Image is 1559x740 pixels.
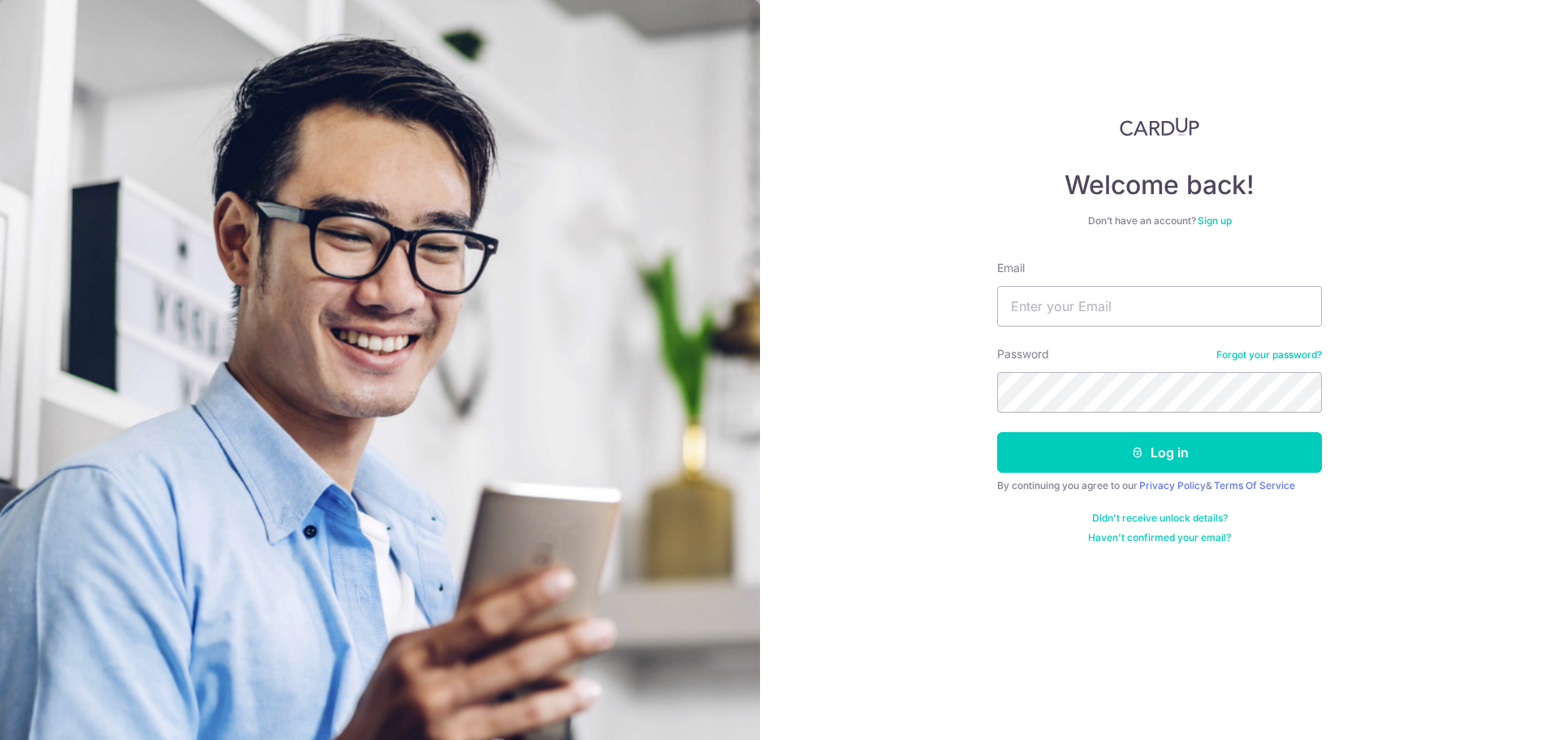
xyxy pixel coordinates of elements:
a: Didn't receive unlock details? [1092,512,1228,525]
a: Forgot your password? [1216,348,1322,361]
div: Don’t have an account? [997,214,1322,227]
input: Enter your Email [997,286,1322,327]
button: Log in [997,432,1322,473]
a: Sign up [1198,214,1232,227]
a: Privacy Policy [1139,479,1206,491]
img: CardUp Logo [1120,117,1199,136]
a: Haven't confirmed your email? [1088,531,1231,544]
a: Terms Of Service [1214,479,1295,491]
label: Password [997,346,1049,362]
div: By continuing you agree to our & [997,479,1322,492]
label: Email [997,260,1025,276]
h4: Welcome back! [997,169,1322,201]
